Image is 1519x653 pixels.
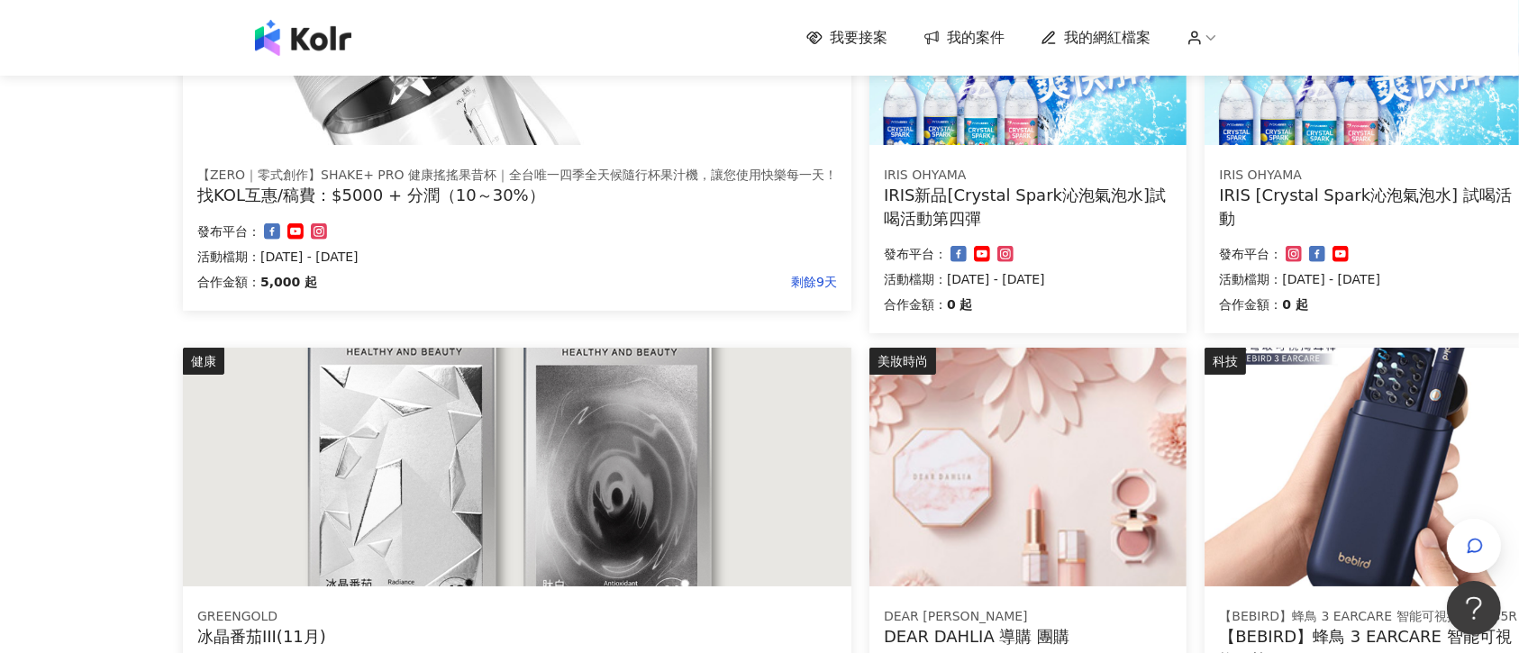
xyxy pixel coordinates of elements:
[197,625,837,648] div: 冰晶番茄III(11月)
[1447,581,1501,635] iframe: Help Scout Beacon - Open
[1064,28,1151,48] span: 我的網紅檔案
[317,271,837,293] p: 剩餘9天
[1282,294,1308,315] p: 0 起
[1205,348,1246,375] div: 科技
[197,221,260,242] p: 發布平台：
[869,348,936,375] div: 美妝時尚
[884,294,947,315] p: 合作金額：
[869,348,1187,586] img: DEAR DAHLIA 迪雅黛麗奧彩妝系列
[197,167,837,185] div: 【ZERO｜零式創作】SHAKE+ PRO 健康搖搖果昔杯｜全台唯一四季全天候隨行杯果汁機，讓您使用快樂每一天！
[197,271,260,293] p: 合作金額：
[1219,268,1517,290] p: 活動檔期：[DATE] - [DATE]
[947,28,1005,48] span: 我的案件
[884,184,1172,229] div: IRIS新品[Crystal Spark沁泡氣泡水]試喝活動第四彈
[1219,184,1517,229] div: IRIS [Crystal Spark沁泡氣泡水] 試喝活動
[884,243,947,265] p: 發布平台：
[183,348,224,375] div: 健康
[884,608,1172,626] div: DEAR [PERSON_NAME]
[884,625,1172,648] div: DEAR DAHLIA 導購 團購
[260,271,317,293] p: 5,000 起
[197,608,837,626] div: GREENGOLD
[197,246,837,268] p: 活動檔期：[DATE] - [DATE]
[1219,243,1282,265] p: 發布平台：
[1219,294,1282,315] p: 合作金額：
[884,167,1172,185] div: IRIS OHYAMA
[884,268,1172,290] p: 活動檔期：[DATE] - [DATE]
[947,294,973,315] p: 0 起
[1219,608,1517,626] div: 【BEBIRD】蜂鳥 3 EARCARE 智能可視掏耳棒-i35R
[255,20,351,56] img: logo
[923,28,1005,48] a: 我的案件
[183,348,851,586] img: 冰晶番茄III
[197,184,837,206] div: 找KOL互惠/稿費：$5000 + 分潤（10～30%）
[1219,167,1517,185] div: IRIS OHYAMA
[830,28,887,48] span: 我要接案
[1041,28,1151,48] a: 我的網紅檔案
[806,28,887,48] a: 我要接案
